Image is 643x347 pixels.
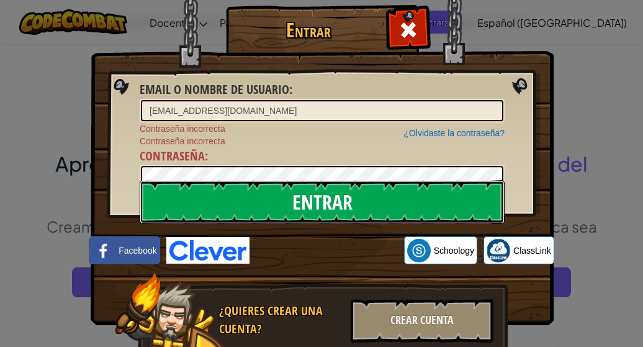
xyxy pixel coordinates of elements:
span: Contraseña incorrecta [140,135,505,147]
label: : [140,81,292,99]
div: Crear Cuenta [351,299,493,343]
span: Facebook [119,244,156,257]
span: Contraseña [140,147,205,164]
h1: Entrar [229,19,387,41]
label: : [140,147,208,165]
input: Entrar [140,180,505,224]
div: ¿Quieres crear una cuenta? [219,302,343,338]
img: clever-logo-blue.png [166,237,250,264]
span: Email o Nombre de usuario [140,81,289,98]
span: Contraseña incorrecta [140,123,505,135]
img: classlink-logo-small.png [487,239,510,262]
a: ¿Olvidaste la contraseña? [403,128,505,138]
span: ClassLink [513,244,551,257]
img: facebook_small.png [92,239,115,262]
iframe: Botón Iniciar sesión con Google [250,237,404,264]
span: Schoology [434,244,474,257]
img: schoology.png [407,239,431,262]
